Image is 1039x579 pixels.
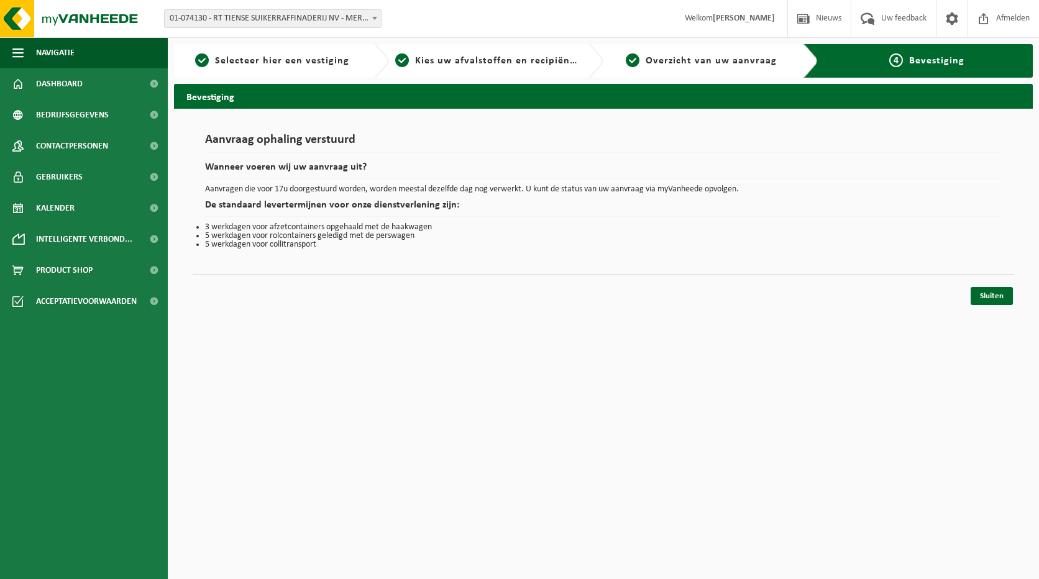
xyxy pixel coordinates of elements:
[646,56,777,66] span: Overzicht van uw aanvraag
[174,84,1033,108] h2: Bevestiging
[395,53,579,68] a: 2Kies uw afvalstoffen en recipiënten
[395,53,409,67] span: 2
[164,9,382,28] span: 01-074130 - RT TIENSE SUIKERRAFFINADERIJ NV - MERKSEM
[36,193,75,224] span: Kalender
[415,56,586,66] span: Kies uw afvalstoffen en recipiënten
[36,255,93,286] span: Product Shop
[610,53,794,68] a: 3Overzicht van uw aanvraag
[205,185,1002,194] p: Aanvragen die voor 17u doorgestuurd worden, worden meestal dezelfde dag nog verwerkt. U kunt de s...
[909,56,964,66] span: Bevestiging
[36,68,83,99] span: Dashboard
[971,287,1013,305] a: Sluiten
[205,240,1002,249] li: 5 werkdagen voor collitransport
[36,130,108,162] span: Contactpersonen
[713,14,775,23] strong: [PERSON_NAME]
[165,10,381,27] span: 01-074130 - RT TIENSE SUIKERRAFFINADERIJ NV - MERKSEM
[215,56,349,66] span: Selecteer hier een vestiging
[36,286,137,317] span: Acceptatievoorwaarden
[180,53,364,68] a: 1Selecteer hier een vestiging
[205,223,1002,232] li: 3 werkdagen voor afzetcontainers opgehaald met de haakwagen
[36,37,75,68] span: Navigatie
[205,232,1002,240] li: 5 werkdagen voor rolcontainers geledigd met de perswagen
[205,134,1002,153] h1: Aanvraag ophaling verstuurd
[889,53,903,67] span: 4
[205,200,1002,217] h2: De standaard levertermijnen voor onze dienstverlening zijn:
[36,99,109,130] span: Bedrijfsgegevens
[195,53,209,67] span: 1
[626,53,639,67] span: 3
[205,162,1002,179] h2: Wanneer voeren wij uw aanvraag uit?
[36,162,83,193] span: Gebruikers
[36,224,132,255] span: Intelligente verbond...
